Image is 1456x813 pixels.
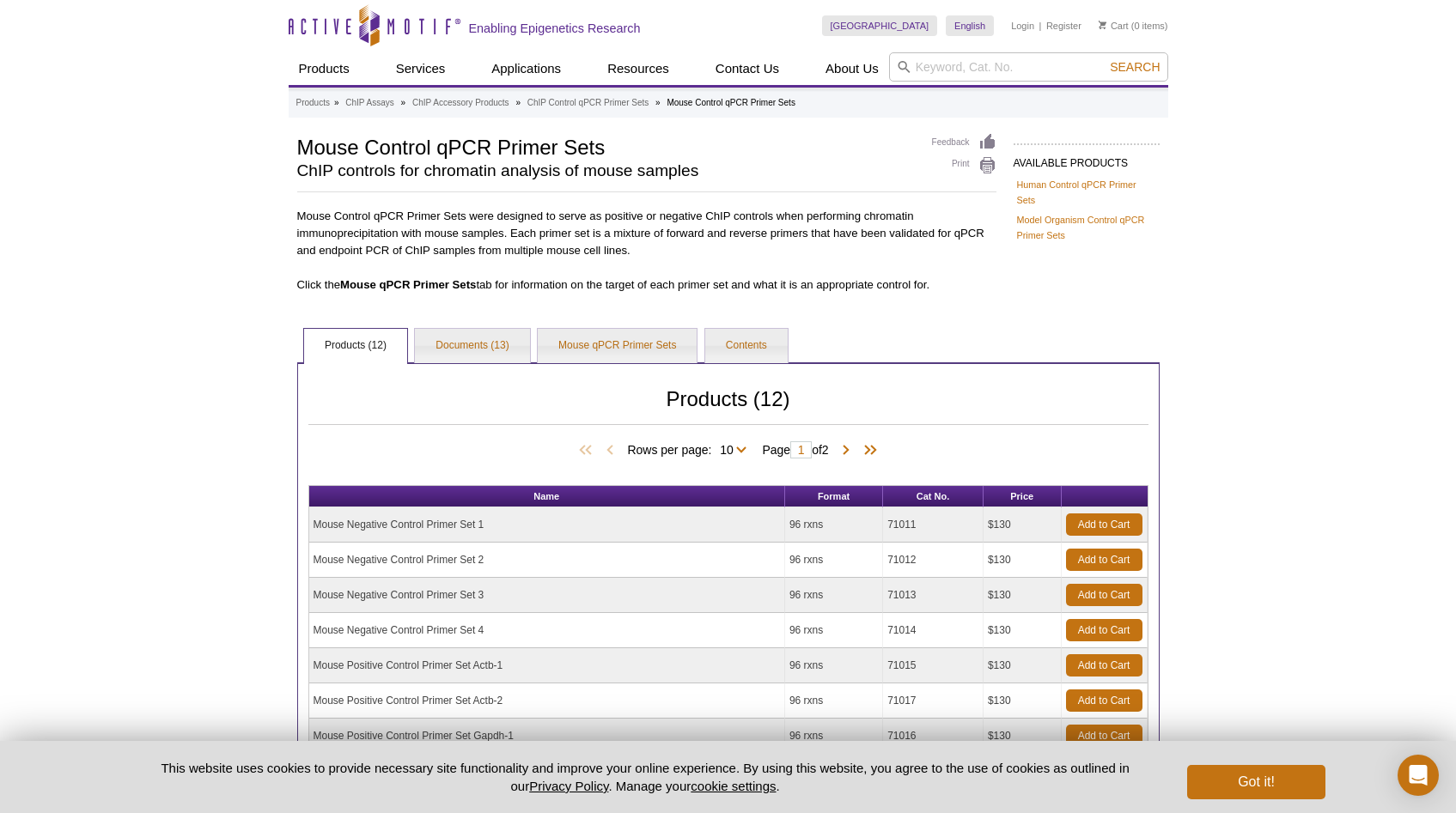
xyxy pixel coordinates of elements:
th: Format [785,486,883,507]
span: Rows per page: [627,440,753,458]
td: Mouse Positive Control Primer Set Actb-1 [309,648,785,683]
a: Model Organism Control qPCR Primer Sets [1017,212,1156,243]
span: Page of [753,441,837,458]
th: Price [984,486,1062,507]
th: Cat No. [883,486,984,507]
a: Print [932,156,996,175]
a: Contact Us [705,52,789,85]
td: 71014 [883,613,984,648]
span: Search [1110,60,1160,74]
span: Last Page [855,442,880,459]
a: Services [386,52,456,85]
a: Login [1011,20,1034,32]
a: Products [289,52,360,85]
button: Search [1105,59,1165,75]
span: First Page [576,442,601,459]
p: Mouse Control qPCR Primer Sets were designed to serve as positive or negative ChIP controls when ... [297,203,996,259]
td: Mouse Negative Control Primer Set 2 [309,543,785,578]
td: 96 rxns [785,719,883,754]
a: About Us [815,52,889,85]
img: Your Cart [1099,21,1106,29]
a: Contents [705,329,788,363]
td: 71012 [883,543,984,578]
td: 71016 [883,719,984,754]
div: Open Intercom Messenger [1398,755,1439,796]
td: $130 [984,578,1062,613]
a: Add to Cart [1066,584,1142,606]
a: Resources [597,52,679,85]
b: Mouse qPCR Primer Sets [340,278,476,291]
td: Mouse Positive Control Primer Set Actb-2 [309,683,785,719]
td: Mouse Negative Control Primer Set 1 [309,507,785,543]
td: Mouse Negative Control Primer Set 3 [309,578,785,613]
li: (0 items) [1099,15,1168,36]
li: » [655,98,661,107]
input: Keyword, Cat. No. [889,52,1168,82]
td: 96 rxns [785,683,883,719]
a: ChIP Accessory Products [412,95,509,111]
p: This website uses cookies to provide necessary site functionality and improve your online experie... [131,759,1160,795]
a: Add to Cart [1066,549,1142,571]
td: Mouse Positive Control Primer Set Gapdh-1 [309,719,785,754]
a: ChIP Control qPCR Primer Sets [527,95,649,111]
a: Mouse qPCR Primer Sets [538,329,697,363]
a: Add to Cart [1066,654,1142,676]
a: Products [296,95,330,111]
h2: ChIP controls for chromatin analysis of mouse samples [297,163,915,179]
a: Products (12) [304,329,407,363]
li: » [401,98,406,107]
th: Name [309,486,785,507]
td: 96 rxns [785,648,883,683]
td: 71015 [883,648,984,683]
h2: Enabling Epigenetics Research [469,21,641,36]
button: Got it! [1187,765,1325,799]
li: » [334,98,339,107]
button: cookie settings [691,779,776,793]
a: ChIP Assays [345,95,394,111]
td: 96 rxns [785,543,883,578]
td: 96 rxns [785,578,883,613]
a: Add to Cart [1066,513,1142,536]
td: $130 [984,683,1062,719]
li: | [1039,15,1042,36]
td: $130 [984,543,1062,578]
span: 2 [822,443,829,457]
h1: Mouse Control qPCR Primer Sets [297,133,915,159]
a: Register [1046,20,1081,32]
li: Mouse Control qPCR Primer Sets [667,98,795,107]
a: Feedback [932,133,996,152]
td: 71011 [883,507,984,543]
h2: AVAILABLE PRODUCTS [1014,143,1160,174]
a: Applications [481,52,571,85]
a: [GEOGRAPHIC_DATA] [822,15,938,36]
span: Previous Page [601,442,618,459]
li: » [515,98,521,107]
a: Add to Cart [1066,689,1142,712]
td: Mouse Negative Control Primer Set 4 [309,613,785,648]
td: $130 [984,719,1062,754]
td: 71013 [883,578,984,613]
td: $130 [984,648,1062,683]
p: Click the tab for information on the target of each primer set and what it is an appropriate cont... [297,276,996,294]
h2: Products (12) [308,391,1148,425]
a: Privacy Policy [529,779,608,793]
a: English [946,15,994,36]
td: 96 rxns [785,613,883,648]
a: Documents (13) [415,329,529,363]
td: 71017 [883,683,984,719]
td: 96 rxns [785,507,883,543]
span: Next Page [838,442,855,459]
a: Add to Cart [1066,725,1142,747]
a: Cart [1099,20,1129,32]
a: Add to Cart [1066,619,1142,641]
td: $130 [984,507,1062,543]
td: $130 [984,613,1062,648]
a: Human Control qPCR Primer Sets [1017,177,1156,208]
